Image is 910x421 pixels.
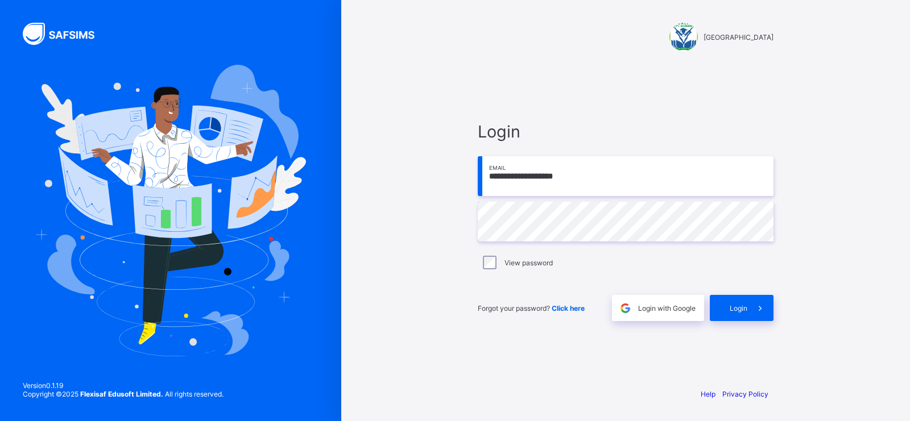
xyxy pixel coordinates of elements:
span: [GEOGRAPHIC_DATA] [704,33,773,41]
img: google.396cfc9801f0270233282035f929180a.svg [619,302,632,315]
span: Login with Google [638,304,696,312]
a: Help [701,390,715,398]
span: Login [730,304,747,312]
label: View password [504,259,553,267]
span: Copyright © 2025 All rights reserved. [23,390,224,398]
strong: Flexisaf Edusoft Limited. [80,390,163,398]
a: Click here [552,304,585,312]
img: Hero Image [35,65,306,356]
span: Version 0.1.19 [23,381,224,390]
a: Privacy Policy [722,390,768,398]
img: SAFSIMS Logo [23,23,108,45]
span: Login [478,122,773,141]
span: Forgot your password? [478,304,585,312]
